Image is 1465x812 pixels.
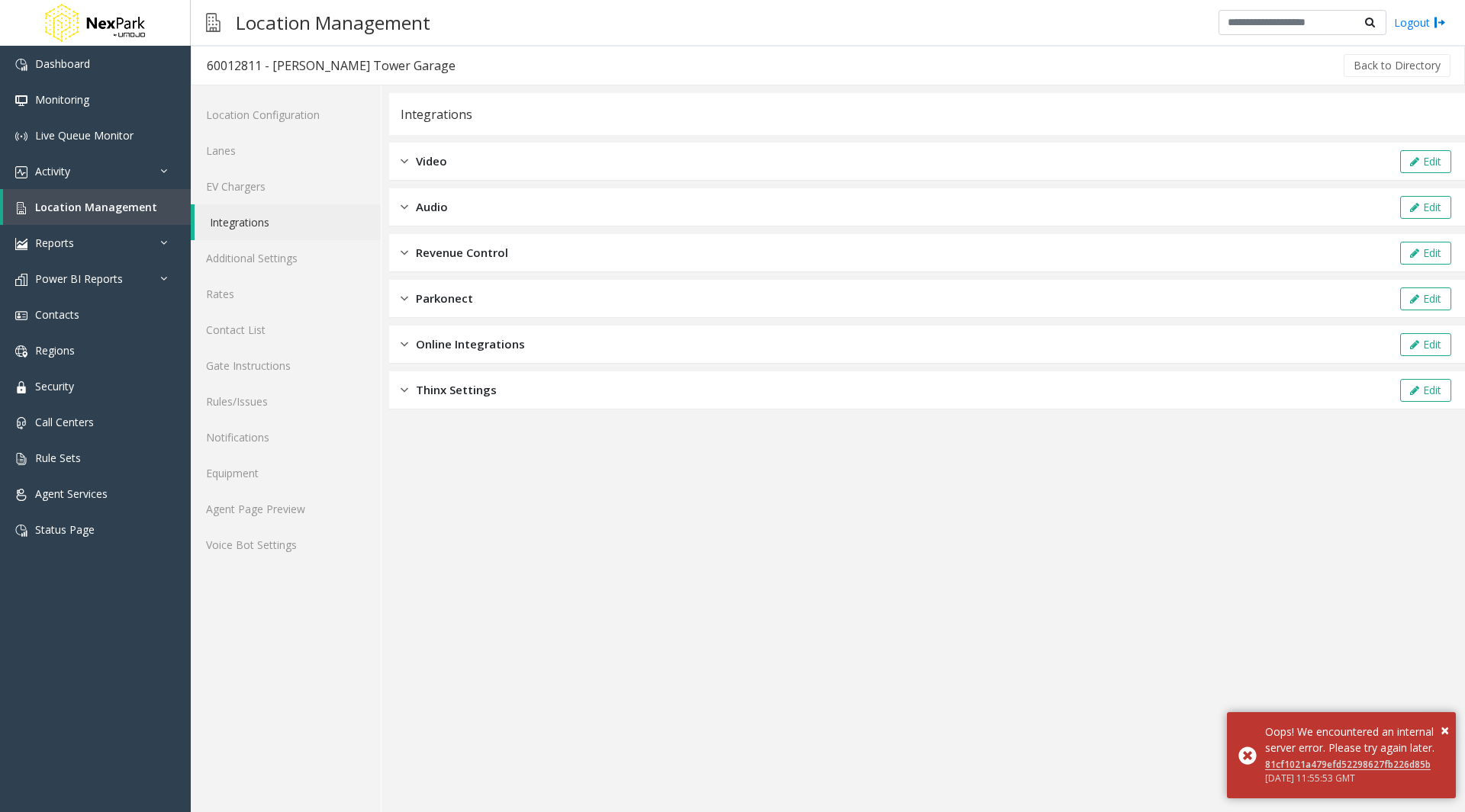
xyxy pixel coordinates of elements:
span: Reports [35,236,74,250]
a: Additional Settings [191,240,381,276]
a: Logout [1394,14,1446,30]
div: Oops! We encountered an internal server error. Please try again later. [1265,724,1444,756]
img: 'icon' [15,130,27,143]
img: 'icon' [15,345,27,358]
a: Integrations [195,204,381,240]
span: Power BI Reports [35,271,123,286]
img: 'icon' [15,310,27,322]
span: Activity [35,164,70,178]
img: closed [401,244,408,262]
span: Contacts [35,307,79,322]
div: Integrations [401,104,472,124]
span: Security [35,379,74,393]
a: Lanes [191,133,381,168]
span: Revenue Control [416,244,508,262]
img: 'icon' [15,525,27,537]
img: closed [401,335,408,353]
span: Regions [35,343,75,358]
a: Notifications [191,419,381,455]
img: 'icon' [15,166,27,178]
a: Rules/Issues [191,384,381,419]
img: pageIcon [206,4,221,41]
span: × [1441,720,1449,740]
div: [DATE] 11:55:53 GMT [1265,772,1444,785]
div: 60012811 - [PERSON_NAME] Tower Garage [207,56,456,75]
img: 'icon' [15,381,27,393]
button: Edit [1400,287,1451,310]
img: 'icon' [15,202,27,214]
span: Status Page [35,522,95,537]
span: Video [416,152,447,170]
a: Rates [191,276,381,312]
img: 'icon' [15,453,27,465]
button: Edit [1400,196,1451,219]
a: Gate Instructions [191,348,381,384]
span: Dashboard [35,56,90,71]
button: Edit [1400,379,1451,402]
img: 'icon' [15,95,27,107]
img: closed [401,381,408,399]
a: 81cf1021a479efd52298627fb226d85b [1265,758,1431,771]
img: 'icon' [15,274,27,286]
span: Online Integrations [416,335,525,353]
a: Agent Page Preview [191,491,381,527]
a: Voice Bot Settings [191,527,381,563]
a: EV Chargers [191,168,381,204]
span: Audio [416,198,448,216]
img: 'icon' [15,489,27,501]
img: 'icon' [15,59,27,71]
img: closed [401,198,408,216]
span: Rule Sets [35,451,81,465]
a: Equipment [191,455,381,491]
span: Call Centers [35,415,94,429]
img: closed [401,152,408,170]
h3: Location Management [228,4,438,41]
span: Agent Services [35,486,108,501]
a: Contact List [191,312,381,348]
img: logout [1434,14,1446,30]
span: Live Queue Monitor [35,128,134,143]
img: 'icon' [15,238,27,250]
a: Location Management [3,189,191,225]
button: Edit [1400,150,1451,173]
img: 'icon' [15,417,27,429]
button: Close [1441,719,1449,742]
button: Edit [1400,242,1451,265]
span: Thinx Settings [416,381,497,399]
img: closed [401,290,408,307]
a: Location Configuration [191,97,381,133]
button: Edit [1400,333,1451,356]
span: Parkonect [416,290,473,307]
button: Back to Directory [1344,54,1451,77]
span: Location Management [35,200,157,214]
span: Monitoring [35,92,89,107]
